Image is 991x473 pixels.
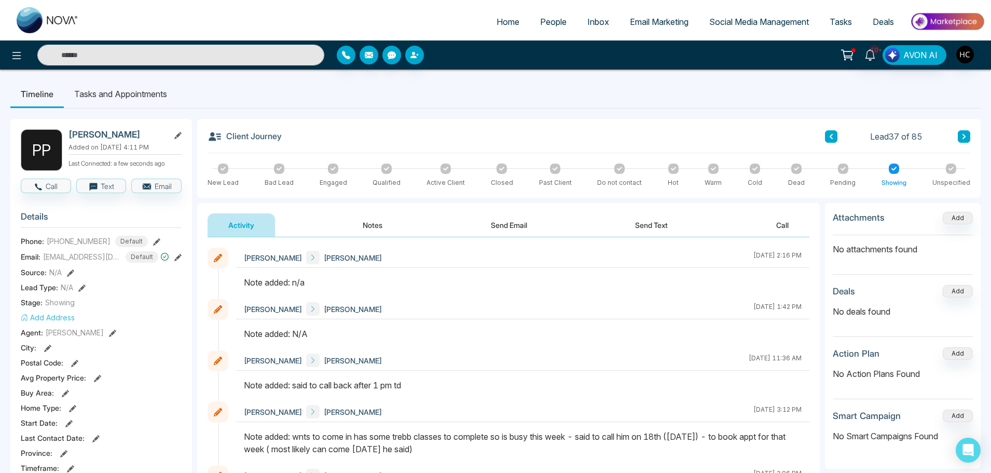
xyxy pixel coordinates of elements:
[21,267,47,278] span: Source:
[755,213,809,237] button: Call
[68,129,165,140] h2: [PERSON_NAME]
[47,236,111,247] span: [PHONE_NUMBER]
[76,179,127,193] button: Text
[497,17,519,27] span: Home
[61,282,73,293] span: N/A
[21,282,58,293] span: Lead Type:
[749,354,802,367] div: [DATE] 11:36 AM
[587,17,609,27] span: Inbox
[577,12,620,32] a: Inbox
[21,417,58,428] span: Start Date :
[244,252,302,263] span: [PERSON_NAME]
[705,178,722,187] div: Warm
[491,178,513,187] div: Closed
[64,80,177,108] li: Tasks and Appointments
[17,7,79,33] img: Nova CRM Logo
[21,251,40,262] span: Email:
[819,12,862,32] a: Tasks
[903,49,938,61] span: AVON AI
[426,178,465,187] div: Active Client
[833,368,973,380] p: No Action Plans Found
[668,178,679,187] div: Hot
[244,304,302,315] span: [PERSON_NAME]
[46,327,104,338] span: [PERSON_NAME]
[342,213,403,237] button: Notes
[21,372,86,383] span: Avg Property Price :
[699,12,819,32] a: Social Media Management
[539,178,572,187] div: Past Client
[45,297,75,308] span: Showing
[943,347,973,360] button: Add
[43,251,121,262] span: [EMAIL_ADDRESS][DOMAIN_NAME]
[753,405,802,418] div: [DATE] 3:12 PM
[620,12,699,32] a: Email Marketing
[373,178,401,187] div: Qualified
[324,407,382,417] span: [PERSON_NAME]
[470,213,548,237] button: Send Email
[630,17,689,27] span: Email Marketing
[910,10,985,33] img: Market-place.gif
[486,12,530,32] a: Home
[870,45,879,55] span: 10+
[943,212,973,224] button: Add
[932,178,970,187] div: Unspecified
[833,305,973,318] p: No deals found
[885,48,900,62] img: Lead Flow
[833,212,885,223] h3: Attachments
[833,348,879,359] h3: Action Plan
[131,179,182,193] button: Email
[830,17,852,27] span: Tasks
[833,235,973,255] p: No attachments found
[126,251,158,263] span: Default
[21,312,75,323] button: Add Address
[530,12,577,32] a: People
[943,410,973,422] button: Add
[614,213,689,237] button: Send Text
[21,211,182,227] h3: Details
[68,157,182,168] p: Last Connected: a few seconds ago
[115,236,148,247] span: Default
[830,178,856,187] div: Pending
[833,411,901,421] h3: Smart Campaign
[956,46,974,63] img: User Avatar
[882,178,906,187] div: Showing
[208,213,275,237] button: Activity
[265,178,294,187] div: Bad Lead
[540,17,567,27] span: People
[10,80,64,108] li: Timeline
[943,213,973,222] span: Add
[788,178,805,187] div: Dead
[21,357,63,368] span: Postal Code :
[324,304,382,315] span: [PERSON_NAME]
[873,17,894,27] span: Deals
[748,178,762,187] div: Cold
[883,45,946,65] button: AVON AI
[21,179,71,193] button: Call
[208,178,239,187] div: New Lead
[68,143,182,152] p: Added on [DATE] 4:11 PM
[870,130,923,143] span: Lead 37 of 85
[324,355,382,366] span: [PERSON_NAME]
[597,178,642,187] div: Do not contact
[862,12,904,32] a: Deals
[49,267,62,278] span: N/A
[753,302,802,316] div: [DATE] 1:42 PM
[833,286,855,296] h3: Deals
[21,327,43,338] span: Agent:
[244,355,302,366] span: [PERSON_NAME]
[320,178,347,187] div: Engaged
[21,402,61,413] span: Home Type :
[21,297,43,308] span: Stage:
[21,433,85,443] span: Last Contact Date :
[244,407,302,417] span: [PERSON_NAME]
[21,448,52,458] span: Province :
[956,438,981,463] div: Open Intercom Messenger
[753,251,802,264] div: [DATE] 2:16 PM
[709,17,809,27] span: Social Media Management
[833,430,973,442] p: No Smart Campaigns Found
[21,387,54,398] span: Buy Area :
[324,252,382,263] span: [PERSON_NAME]
[21,342,36,353] span: City :
[943,285,973,298] button: Add
[21,129,62,171] div: P P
